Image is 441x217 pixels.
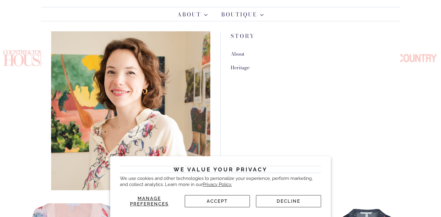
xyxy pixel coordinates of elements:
a: Heritage [231,64,250,71]
span: Manage preferences [130,196,169,207]
p: We use cookies and other technologies to personalize your experience, perform marketing, and coll... [120,176,321,188]
a: Story [231,32,255,40]
a: About [231,50,244,57]
button: Manage preferences [120,195,178,207]
a: Boutique [221,10,264,19]
a: About [177,10,208,19]
a: Privacy Policy. [203,182,232,187]
button: Accept [185,195,250,207]
h2: We value your privacy [120,166,321,173]
button: Decline [256,195,321,207]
